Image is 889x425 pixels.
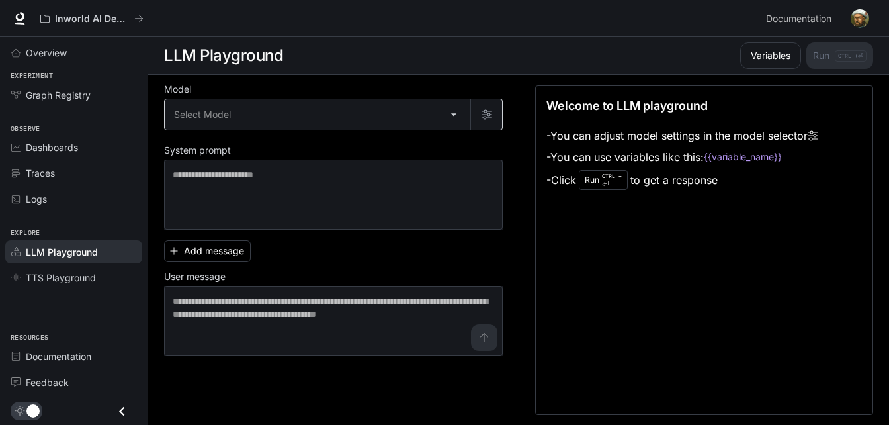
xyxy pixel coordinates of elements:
[5,266,142,289] a: TTS Playground
[704,150,782,164] code: {{variable_name}}
[5,371,142,394] a: Feedback
[602,172,622,180] p: CTRL +
[55,13,129,24] p: Inworld AI Demos
[26,245,98,259] span: LLM Playground
[602,172,622,188] p: ⏎
[26,88,91,102] span: Graph Registry
[26,350,91,363] span: Documentation
[26,403,40,418] span: Dark mode toggle
[766,11,831,27] span: Documentation
[546,125,818,146] li: - You can adjust model settings in the model selector
[165,99,470,130] div: Select Model
[761,5,841,32] a: Documentation
[5,345,142,368] a: Documentation
[5,136,142,159] a: Dashboards
[546,167,818,193] li: - Click to get a response
[164,42,283,69] h1: LLM Playground
[851,9,869,28] img: User avatar
[164,272,226,281] p: User message
[164,146,231,155] p: System prompt
[5,187,142,211] a: Logs
[107,398,137,425] button: Close drawer
[5,41,142,64] a: Overview
[26,375,69,389] span: Feedback
[5,83,142,107] a: Graph Registry
[5,240,142,263] a: LLM Playground
[546,146,818,167] li: - You can use variables like this:
[34,5,149,32] button: All workspaces
[164,85,191,94] p: Model
[174,108,231,121] span: Select Model
[26,46,67,60] span: Overview
[164,240,251,262] button: Add message
[5,162,142,185] a: Traces
[740,42,801,69] button: Variables
[26,271,96,285] span: TTS Playground
[26,140,78,154] span: Dashboards
[26,192,47,206] span: Logs
[579,170,628,190] div: Run
[546,97,708,115] p: Welcome to LLM playground
[847,5,873,32] button: User avatar
[26,166,55,180] span: Traces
